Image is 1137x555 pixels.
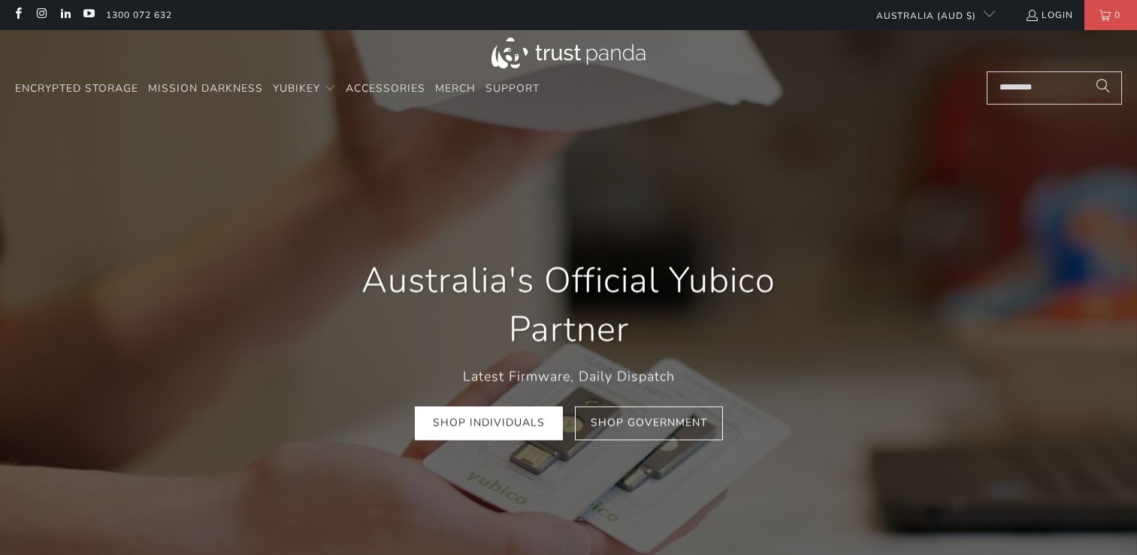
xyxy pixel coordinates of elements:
[106,7,172,23] a: 1300 072 632
[273,71,336,107] summary: YubiKey
[35,9,47,21] a: Trust Panda Australia on Instagram
[15,81,138,96] span: Encrypted Storage
[148,71,263,107] a: Mission Darkness
[485,81,540,96] span: Support
[435,81,476,96] span: Merch
[321,256,817,355] h1: Australia's Official Yubico Partner
[11,9,24,21] a: Trust Panda Australia on Facebook
[1084,71,1122,105] button: Search
[82,9,95,21] a: Trust Panda Australia on YouTube
[485,71,540,107] a: Support
[321,366,817,388] p: Latest Firmware, Daily Dispatch
[491,38,646,68] img: Trust Panda Australia
[415,406,563,440] a: Shop Individuals
[273,81,320,96] span: YubiKey
[15,71,540,107] nav: Translation missing: en.navigation.header.main_nav
[59,9,71,21] a: Trust Panda Australia on LinkedIn
[435,71,476,107] a: Merch
[1025,7,1073,23] a: Login
[575,406,723,440] a: Shop Government
[346,81,425,96] span: Accessories
[148,81,263,96] span: Mission Darkness
[346,71,425,107] a: Accessories
[15,71,138,107] a: Encrypted Storage
[987,71,1122,105] input: Search...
